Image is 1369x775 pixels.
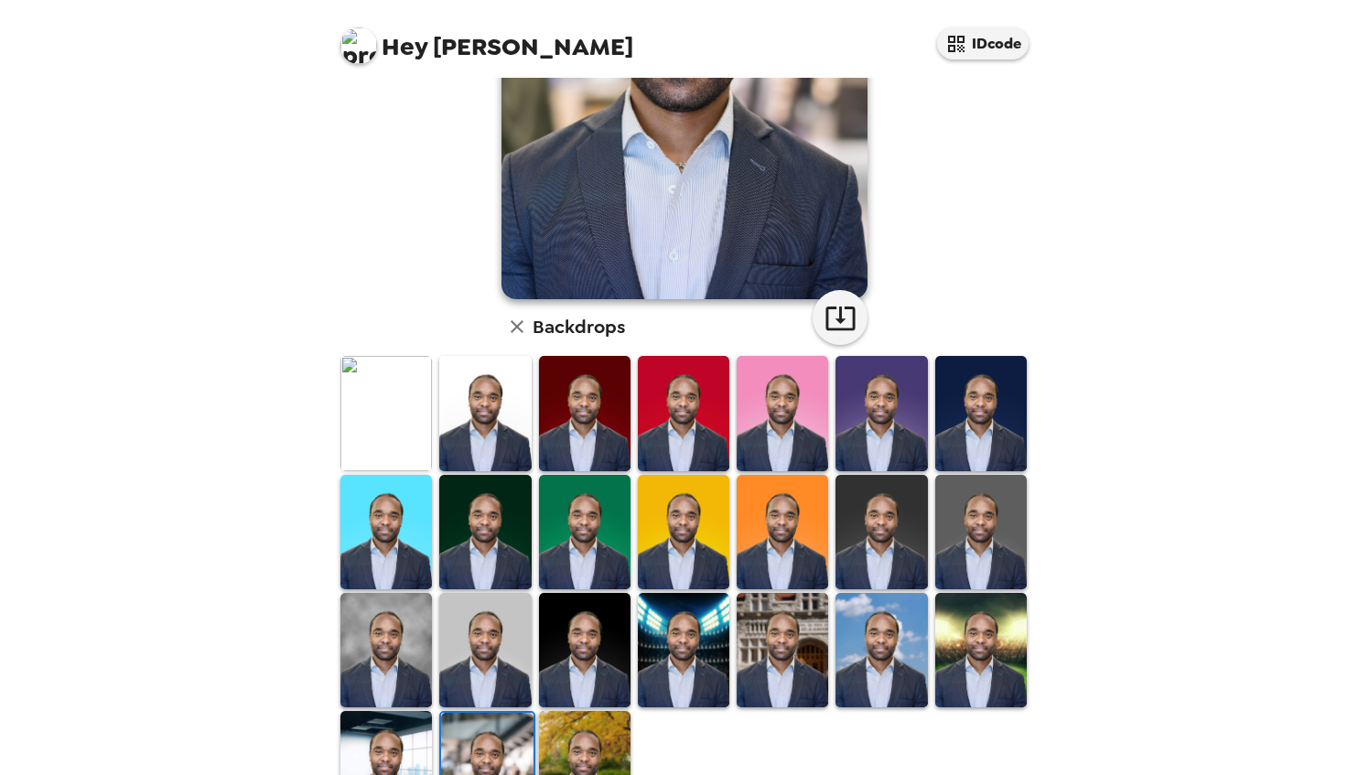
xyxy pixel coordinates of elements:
button: IDcode [937,27,1029,59]
span: Hey [382,30,427,63]
span: [PERSON_NAME] [340,18,633,59]
img: profile pic [340,27,377,64]
h6: Backdrops [533,312,625,341]
img: Original [340,356,432,470]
